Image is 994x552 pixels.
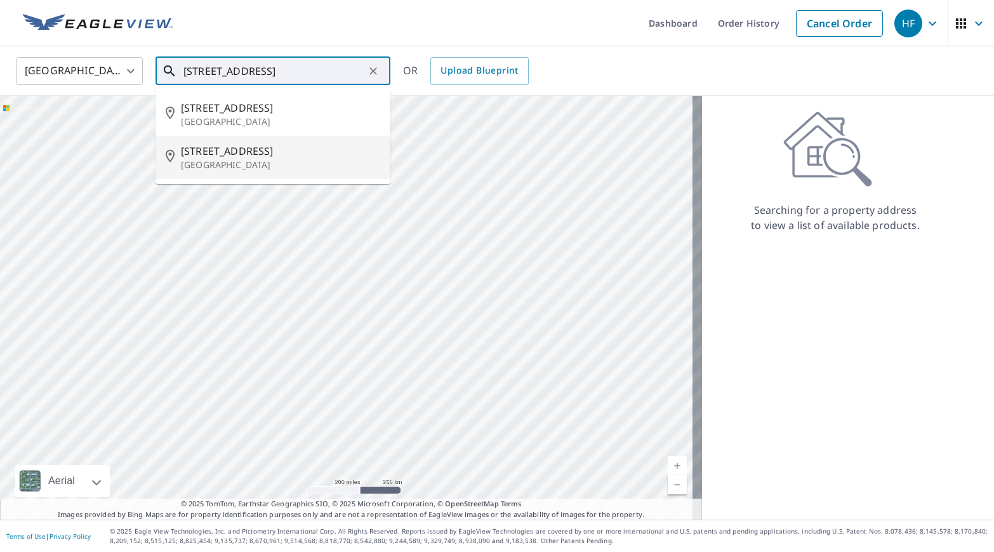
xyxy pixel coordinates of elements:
button: Clear [364,62,382,80]
a: Upload Blueprint [430,57,528,85]
div: Aerial [15,465,110,497]
input: Search by address or latitude-longitude [183,53,364,89]
a: Current Level 5, Zoom Out [668,475,687,494]
a: OpenStreetMap [445,499,498,508]
div: Aerial [44,465,79,497]
div: [GEOGRAPHIC_DATA] [16,53,143,89]
p: | [6,532,91,540]
div: HF [894,10,922,37]
div: OR [403,57,529,85]
a: Cancel Order [796,10,883,37]
span: [STREET_ADDRESS] [181,143,380,159]
p: Searching for a property address to view a list of available products. [750,202,920,233]
span: © 2025 TomTom, Earthstar Geographics SIO, © 2025 Microsoft Corporation, © [181,499,522,509]
span: Upload Blueprint [441,63,518,79]
a: Privacy Policy [50,532,91,541]
a: Current Level 5, Zoom In [668,456,687,475]
img: EV Logo [23,14,173,33]
a: Terms of Use [6,532,46,541]
a: Terms [501,499,522,508]
span: [STREET_ADDRESS] [181,100,380,115]
p: [GEOGRAPHIC_DATA] [181,159,380,171]
p: [GEOGRAPHIC_DATA] [181,115,380,128]
p: © 2025 Eagle View Technologies, Inc. and Pictometry International Corp. All Rights Reserved. Repo... [110,527,988,546]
